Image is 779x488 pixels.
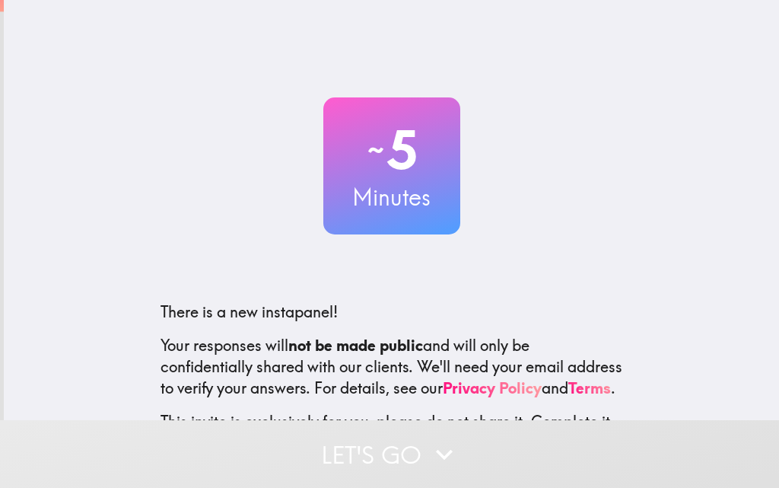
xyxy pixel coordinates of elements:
[323,181,460,213] h3: Minutes
[161,411,623,454] p: This invite is exclusively for you, please do not share it. Complete it soon because spots are li...
[288,336,423,355] b: not be made public
[161,335,623,399] p: Your responses will and will only be confidentially shared with our clients. We'll need your emai...
[161,302,338,321] span: There is a new instapanel!
[443,378,542,397] a: Privacy Policy
[323,119,460,181] h2: 5
[568,378,611,397] a: Terms
[365,127,386,173] span: ~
